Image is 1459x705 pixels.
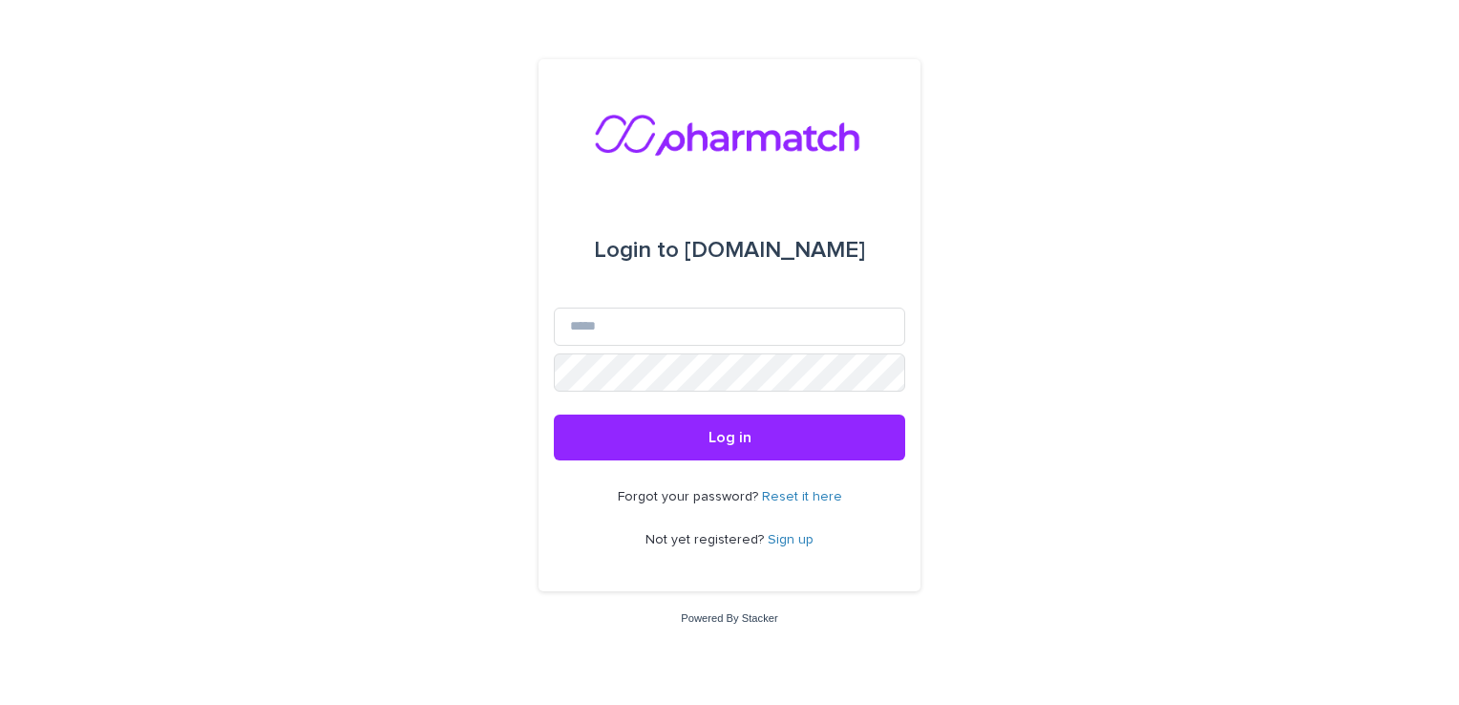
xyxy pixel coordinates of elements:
[762,490,842,503] a: Reset it here
[594,239,679,262] span: Login to
[681,612,777,624] a: Powered By Stacker
[554,415,905,460] button: Log in
[768,533,814,546] a: Sign up
[594,224,865,277] div: [DOMAIN_NAME]
[594,105,865,162] img: nMxkRIEURaCxZB0ULbfH
[618,490,762,503] span: Forgot your password?
[645,533,768,546] span: Not yet registered?
[708,430,751,445] span: Log in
